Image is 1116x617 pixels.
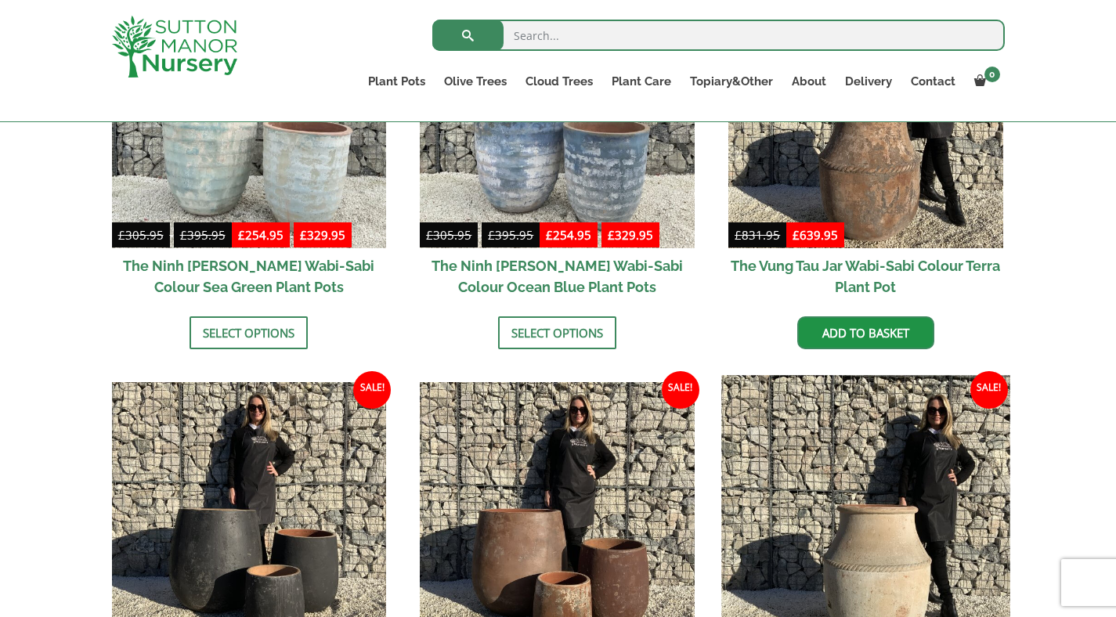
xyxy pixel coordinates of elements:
[681,70,782,92] a: Topiary&Other
[965,70,1005,92] a: 0
[232,226,352,248] ins: -
[540,226,659,248] ins: -
[498,316,616,349] a: Select options for “The Ninh Binh Wabi-Sabi Colour Ocean Blue Plant Pots”
[984,67,1000,82] span: 0
[793,227,800,243] span: £
[735,227,742,243] span: £
[359,70,435,92] a: Plant Pots
[420,226,540,248] del: -
[546,227,553,243] span: £
[112,226,232,248] del: -
[836,70,901,92] a: Delivery
[662,371,699,409] span: Sale!
[353,371,391,409] span: Sale!
[546,227,591,243] bdi: 254.95
[435,70,516,92] a: Olive Trees
[488,227,533,243] bdi: 395.95
[782,70,836,92] a: About
[432,20,1005,51] input: Search...
[516,70,602,92] a: Cloud Trees
[180,227,226,243] bdi: 395.95
[300,227,345,243] bdi: 329.95
[118,227,125,243] span: £
[112,248,387,305] h2: The Ninh [PERSON_NAME] Wabi-Sabi Colour Sea Green Plant Pots
[793,227,838,243] bdi: 639.95
[602,70,681,92] a: Plant Care
[426,227,433,243] span: £
[608,227,653,243] bdi: 329.95
[238,227,284,243] bdi: 254.95
[190,316,308,349] a: Select options for “The Ninh Binh Wabi-Sabi Colour Sea Green Plant Pots”
[797,316,934,349] a: Add to basket: “The Vung Tau Jar Wabi-Sabi Colour Terra Plant Pot”
[180,227,187,243] span: £
[970,371,1008,409] span: Sale!
[420,248,695,305] h2: The Ninh [PERSON_NAME] Wabi-Sabi Colour Ocean Blue Plant Pots
[112,16,237,78] img: logo
[118,227,164,243] bdi: 305.95
[901,70,965,92] a: Contact
[488,227,495,243] span: £
[300,227,307,243] span: £
[728,248,1003,305] h2: The Vung Tau Jar Wabi-Sabi Colour Terra Plant Pot
[238,227,245,243] span: £
[608,227,615,243] span: £
[735,227,780,243] bdi: 831.95
[426,227,471,243] bdi: 305.95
